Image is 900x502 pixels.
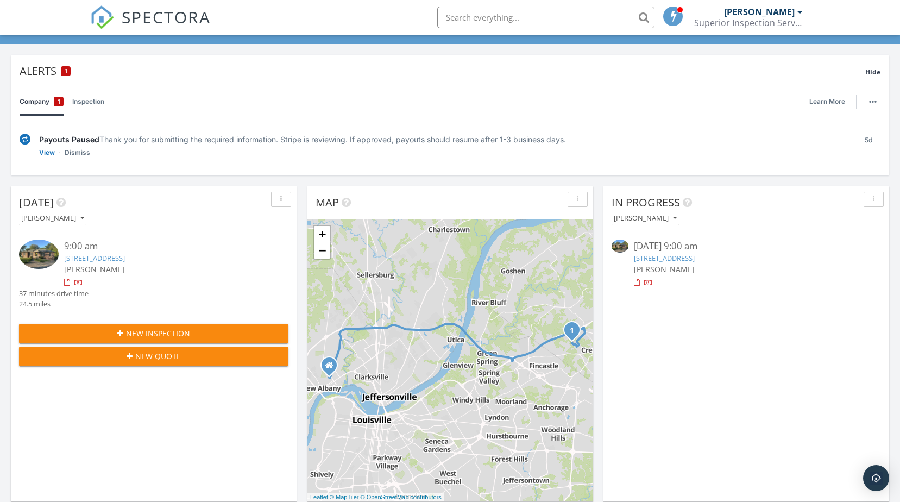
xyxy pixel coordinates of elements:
div: Alerts [20,64,865,78]
a: © MapTiler [330,494,359,500]
span: [PERSON_NAME] [64,264,125,274]
a: [DATE] 9:00 am [STREET_ADDRESS] [PERSON_NAME] [612,240,881,288]
span: New Inspection [126,328,190,339]
a: Zoom out [314,242,330,259]
div: [PERSON_NAME] [614,215,677,222]
div: [PERSON_NAME] [724,7,795,17]
a: © OpenStreetMap contributors [361,494,442,500]
img: 9549246%2Fcover_photos%2FWy3yB2u5VDH4ImOlu67P%2Fsmall.jpg [19,240,59,269]
div: | [307,493,444,502]
a: 9:00 am [STREET_ADDRESS] [PERSON_NAME] 37 minutes drive time 24.5 miles [19,240,288,309]
a: Inspection [72,87,104,116]
button: New Inspection [19,324,288,343]
a: [STREET_ADDRESS] [64,253,125,263]
a: [STREET_ADDRESS] [634,253,695,263]
a: SPECTORA [90,15,211,37]
span: Payouts Paused [39,135,99,144]
button: [PERSON_NAME] [19,211,86,226]
span: New Quote [135,350,181,362]
span: [DATE] [19,195,54,210]
span: Map [316,195,339,210]
div: 5d [856,134,880,158]
div: [DATE] 9:00 am [634,240,858,253]
img: 9549246%2Fcover_photos%2FWy3yB2u5VDH4ImOlu67P%2Fsmall.jpg [612,240,628,252]
div: 7413 Sunset Ln, Crestwood, KY 40014 [572,330,578,336]
a: View [39,147,55,158]
span: 1 [58,96,60,107]
div: 909 E 15th St, New Albany IN 47150 [329,365,336,372]
a: Company [20,87,64,116]
span: Hide [865,67,880,77]
button: New Quote [19,347,288,366]
a: Leaflet [310,494,328,500]
button: [PERSON_NAME] [612,211,679,226]
span: 1 [65,67,67,75]
span: In Progress [612,195,680,210]
img: ellipsis-632cfdd7c38ec3a7d453.svg [869,101,877,103]
a: Zoom in [314,226,330,242]
div: Superior Inspection Services [694,17,803,28]
a: Learn More [809,96,852,107]
div: 24.5 miles [19,299,89,309]
img: under-review-2fe708636b114a7f4b8d.svg [20,134,30,145]
img: The Best Home Inspection Software - Spectora [90,5,114,29]
div: 37 minutes drive time [19,288,89,299]
div: [PERSON_NAME] [21,215,84,222]
a: Dismiss [65,147,90,158]
input: Search everything... [437,7,654,28]
div: Open Intercom Messenger [863,465,889,491]
i: 1 [570,327,574,335]
div: Thank you for submitting the required information. Stripe is reviewing. If approved, payouts shou... [39,134,847,145]
span: [PERSON_NAME] [634,264,695,274]
span: SPECTORA [122,5,211,28]
div: 9:00 am [64,240,266,253]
